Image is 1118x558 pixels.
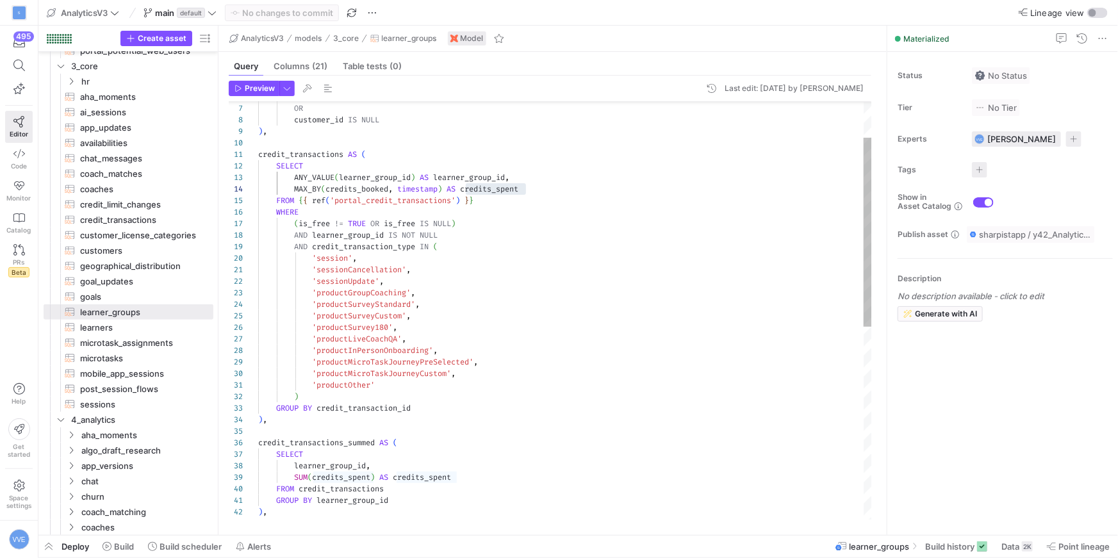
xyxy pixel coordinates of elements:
[81,459,211,473] span: app_versions
[312,334,402,344] span: 'productLiveCoachQA'
[229,391,243,402] div: 32
[898,135,962,144] span: Experts
[898,193,951,211] span: Show in Asset Catalog
[44,381,213,397] div: Press SPACE to select this row.
[451,218,456,229] span: )
[303,195,308,206] span: {
[44,135,213,151] div: Press SPACE to select this row.
[903,34,949,44] span: Materialized
[898,274,1113,283] p: Description
[44,227,213,243] a: customer_license_categories​​​​​​​​​​
[81,74,211,89] span: hr
[229,275,243,287] div: 22
[348,149,357,160] span: AS
[294,115,343,125] span: customer_id
[975,103,985,113] img: No tier
[229,218,243,229] div: 17
[420,230,438,240] span: NULL
[7,194,31,202] span: Monitor
[44,427,213,443] div: Press SPACE to select this row.
[140,4,220,21] button: maindefault
[312,230,384,240] span: learner_group_id
[80,90,199,104] span: aha_moments​​​​​​​​​​
[312,345,433,356] span: 'productInPersonOnboarding'
[312,357,473,367] span: 'productMicroTaskJourneyPreSelected'
[80,397,199,412] span: sessions​​​​​​​​​​
[348,115,357,125] span: IS
[334,172,339,183] span: (
[44,381,213,397] a: post_session_flows​​​​​​​​​​
[312,253,352,263] span: 'session'
[379,472,388,482] span: AS
[397,184,438,194] span: timestamp
[44,181,213,197] a: coaches​​​​​​​​​​
[229,264,243,275] div: 21
[229,345,243,356] div: 28
[44,274,213,289] a: goal_updates​​​​​​​​​​
[13,6,26,19] div: S
[1058,541,1110,552] span: Point lineage
[274,62,327,70] span: Columns
[433,242,438,252] span: (
[229,172,243,183] div: 13
[379,276,384,286] span: ,
[81,489,211,504] span: churn
[415,299,420,309] span: ,
[44,504,213,520] div: Press SPACE to select this row.
[5,2,33,24] a: S
[460,184,518,194] span: credits_spent
[294,218,299,229] span: (
[420,172,429,183] span: AS
[80,213,199,227] span: credit_transactions​​​​​​​​​​
[229,414,243,425] div: 34
[80,151,199,166] span: chat_messages​​​​​​​​​​
[258,126,263,136] span: )
[299,218,330,229] span: is_free
[390,62,402,70] span: (0)
[312,368,451,379] span: 'productMicroTaskJourneyCustom'
[247,541,271,552] span: Alerts
[80,336,199,350] span: microtask_assignments​​​​​​​​​​
[229,126,243,137] div: 9
[312,299,415,309] span: 'productSurveyStandard'
[303,495,312,505] span: BY
[44,58,213,74] div: Press SPACE to select this row.
[1001,541,1019,552] span: Data
[295,34,322,43] span: models
[229,448,243,460] div: 37
[925,541,974,552] span: Build history
[80,167,199,181] span: coach_matches​​​​​​​​​​
[229,495,243,506] div: 41
[276,484,294,494] span: FROM
[44,335,213,350] div: Press SPACE to select this row.
[996,536,1039,557] button: Data2K
[473,357,478,367] span: ,
[1030,8,1085,18] span: Lineage view
[975,103,1017,113] span: No Tier
[393,322,397,332] span: ,
[44,181,213,197] div: Press SPACE to select this row.
[8,267,29,277] span: Beta
[44,212,213,227] div: Press SPACE to select this row.
[81,474,211,489] span: chat
[44,366,213,381] div: Press SPACE to select this row.
[450,35,458,42] img: undefined
[80,243,199,258] span: customers​​​​​​​​​​
[402,334,406,344] span: ,
[379,438,388,448] span: AS
[294,184,321,194] span: MAX_BY
[229,356,243,368] div: 29
[230,536,277,557] button: Alerts
[80,351,199,366] span: microtasks​​​​​​​​​​
[330,195,456,206] span: 'portal_credit_transactions'
[294,103,303,113] span: OR
[177,8,205,18] span: default
[44,89,213,104] div: Press SPACE to select this row.
[464,195,469,206] span: }
[898,230,948,239] span: Publish asset
[44,120,213,135] div: Press SPACE to select this row.
[276,161,303,171] span: SELECT
[160,541,222,552] span: Build scheduler
[974,134,985,144] div: VVE
[334,218,343,229] span: !=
